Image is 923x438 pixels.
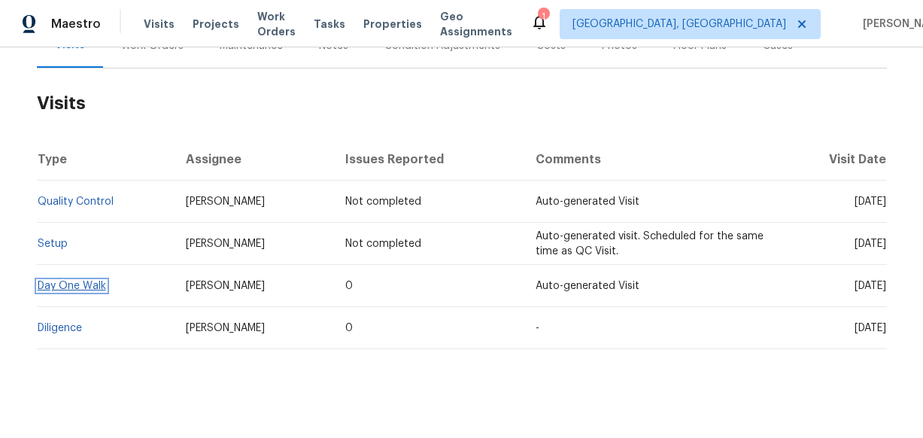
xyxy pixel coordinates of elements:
[440,9,512,39] span: Geo Assignments
[186,239,265,249] span: [PERSON_NAME]
[779,138,887,181] th: Visit Date
[345,281,353,291] span: 0
[572,17,786,32] span: [GEOGRAPHIC_DATA], [GEOGRAPHIC_DATA]
[363,17,422,32] span: Properties
[855,196,886,207] span: [DATE]
[855,239,886,249] span: [DATE]
[193,17,239,32] span: Projects
[38,323,82,333] a: Diligence
[174,138,333,181] th: Assignee
[536,231,764,257] span: Auto-generated visit. Scheduled for the same time as QC Visit.
[38,239,68,249] a: Setup
[38,196,114,207] a: Quality Control
[536,196,639,207] span: Auto-generated Visit
[37,138,175,181] th: Type
[314,19,345,29] span: Tasks
[855,323,886,333] span: [DATE]
[186,196,265,207] span: [PERSON_NAME]
[38,281,106,291] a: Day One Walk
[524,138,779,181] th: Comments
[538,9,548,24] div: 1
[186,323,265,333] span: [PERSON_NAME]
[345,196,421,207] span: Not completed
[345,239,421,249] span: Not completed
[855,281,886,291] span: [DATE]
[536,281,639,291] span: Auto-generated Visit
[144,17,175,32] span: Visits
[257,9,296,39] span: Work Orders
[37,68,887,138] h2: Visits
[345,323,353,333] span: 0
[536,323,539,333] span: -
[186,281,265,291] span: [PERSON_NAME]
[333,138,523,181] th: Issues Reported
[51,17,101,32] span: Maestro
